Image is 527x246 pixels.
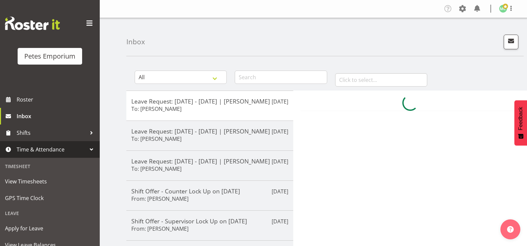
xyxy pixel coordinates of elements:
span: Feedback [518,107,524,130]
span: Roster [17,95,96,105]
h5: Shift Offer - Counter Lock Up on [DATE] [131,187,288,195]
img: melissa-cowen2635.jpg [499,5,507,13]
h5: Leave Request: [DATE] - [DATE] | [PERSON_NAME] [131,157,288,165]
div: Timesheet [2,159,98,173]
p: [DATE] [272,98,288,106]
h4: Inbox [126,38,145,46]
h6: To: [PERSON_NAME] [131,165,182,172]
span: GPS Time Clock [5,193,95,203]
p: [DATE] [272,157,288,165]
button: Feedback - Show survey [514,100,527,145]
p: [DATE] [272,127,288,135]
h5: Shift Offer - Supervisor Lock Up on [DATE] [131,217,288,225]
span: View Timesheets [5,176,95,186]
h5: Leave Request: [DATE] - [DATE] | [PERSON_NAME] [131,98,288,105]
span: Inbox [17,111,96,121]
div: Leave [2,206,98,220]
input: Click to select... [335,73,427,87]
h6: To: [PERSON_NAME] [131,135,182,142]
div: Petes Emporium [24,51,75,61]
h5: Leave Request: [DATE] - [DATE] | [PERSON_NAME] [131,127,288,135]
img: Rosterit website logo [5,17,60,30]
a: Apply for Leave [2,220,98,237]
h6: From: [PERSON_NAME] [131,195,189,202]
a: GPS Time Clock [2,190,98,206]
span: Apply for Leave [5,223,95,233]
h6: From: [PERSON_NAME] [131,225,189,232]
h6: To: [PERSON_NAME] [131,106,182,112]
span: Time & Attendance [17,144,86,154]
p: [DATE] [272,187,288,195]
p: [DATE] [272,217,288,225]
a: View Timesheets [2,173,98,190]
span: Shifts [17,128,86,138]
img: help-xxl-2.png [507,226,514,233]
input: Search [235,71,327,84]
